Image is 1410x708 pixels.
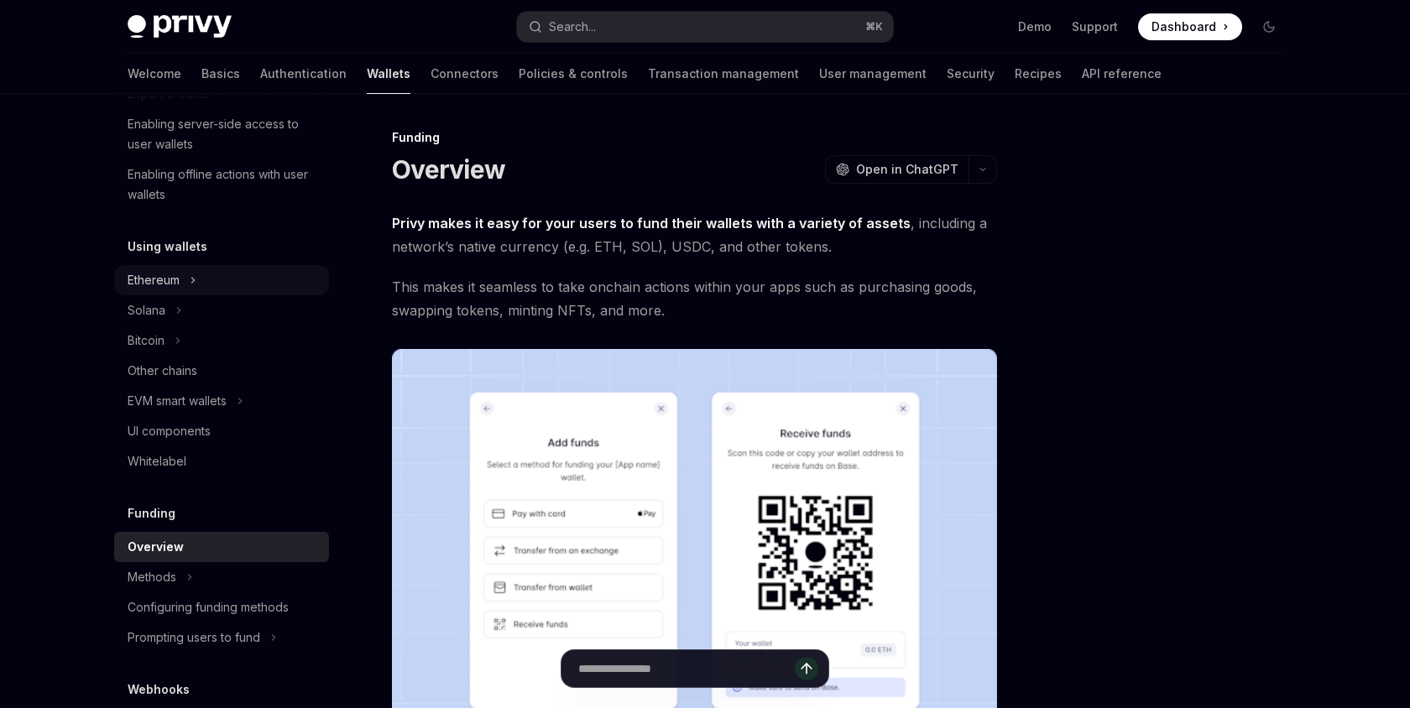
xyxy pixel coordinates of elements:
[549,17,596,37] div: Search...
[128,451,186,471] div: Whitelabel
[128,503,175,523] h5: Funding
[392,275,997,322] span: This makes it seamless to take onchain actions within your apps such as purchasing goods, swappin...
[114,532,329,562] a: Overview
[1256,13,1282,40] button: Toggle dark mode
[128,567,176,587] div: Methods
[1151,18,1216,35] span: Dashboard
[795,657,818,680] button: Send message
[128,361,197,381] div: Other chains
[519,54,628,94] a: Policies & controls
[128,164,319,205] div: Enabling offline actions with user wallets
[128,237,207,257] h5: Using wallets
[367,54,410,94] a: Wallets
[856,161,958,178] span: Open in ChatGPT
[1018,18,1052,35] a: Demo
[1082,54,1162,94] a: API reference
[128,537,184,557] div: Overview
[114,159,329,210] a: Enabling offline actions with user wallets
[114,109,329,159] a: Enabling server-side access to user wallets
[517,12,893,42] button: Search...⌘K
[392,215,911,232] strong: Privy makes it easy for your users to fund their wallets with a variety of assets
[431,54,499,94] a: Connectors
[201,54,240,94] a: Basics
[128,270,180,290] div: Ethereum
[1138,13,1242,40] a: Dashboard
[114,446,329,476] a: Whitelabel
[114,356,329,386] a: Other chains
[128,15,232,39] img: dark logo
[128,54,181,94] a: Welcome
[128,391,227,411] div: EVM smart wallets
[128,331,164,351] div: Bitcoin
[128,597,289,617] div: Configuring funding methods
[825,155,969,184] button: Open in ChatGPT
[1015,54,1062,94] a: Recipes
[648,54,799,94] a: Transaction management
[128,421,211,441] div: UI components
[947,54,995,94] a: Security
[819,54,927,94] a: User management
[260,54,347,94] a: Authentication
[128,300,165,320] div: Solana
[114,416,329,446] a: UI components
[128,627,260,648] div: Prompting users to fund
[392,154,505,185] h1: Overview
[392,211,997,258] span: , including a network’s native currency (e.g. ETH, SOL), USDC, and other tokens.
[128,679,190,700] h5: Webhooks
[392,129,997,146] div: Funding
[114,592,329,622] a: Configuring funding methods
[128,114,319,154] div: Enabling server-side access to user wallets
[1072,18,1118,35] a: Support
[865,20,883,34] span: ⌘ K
